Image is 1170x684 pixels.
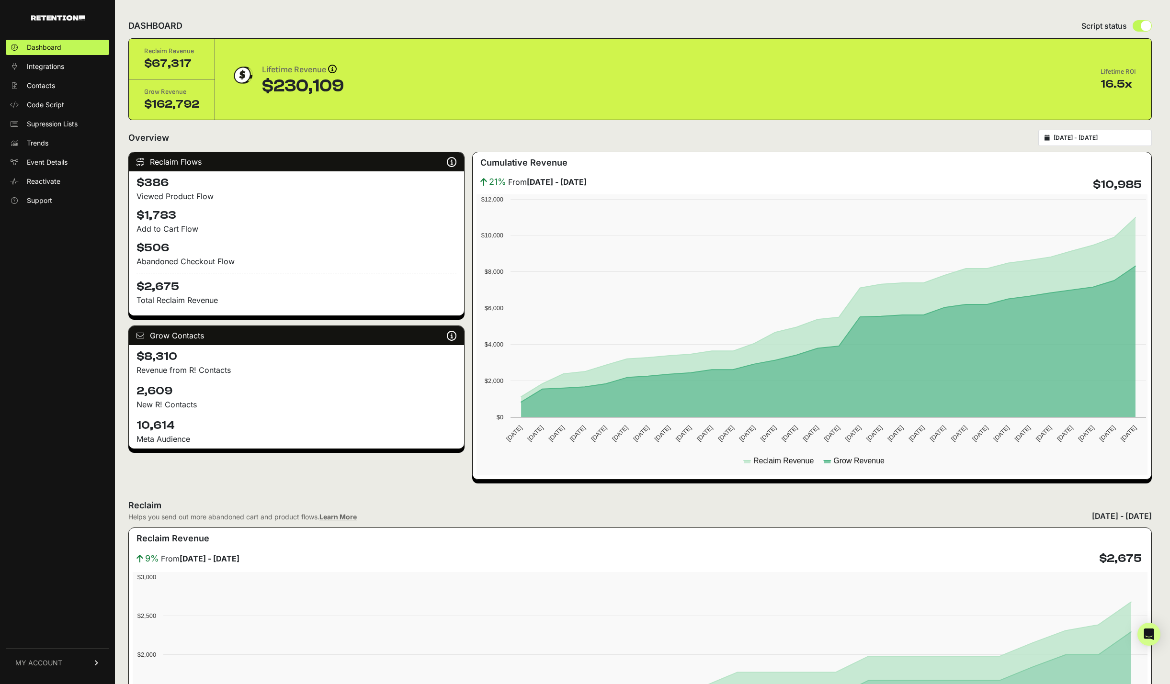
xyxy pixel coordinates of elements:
[27,119,78,129] span: Supression Lists
[632,424,650,443] text: [DATE]
[1013,424,1032,443] text: [DATE]
[527,177,587,187] strong: [DATE] - [DATE]
[128,19,182,33] h2: DASHBOARD
[27,138,48,148] span: Trends
[136,240,456,256] h4: $506
[1137,623,1160,646] div: Open Intercom Messenger
[1092,510,1152,522] div: [DATE] - [DATE]
[31,15,85,21] img: Retention.com
[865,424,884,443] text: [DATE]
[319,513,357,521] a: Learn More
[1099,551,1142,566] h4: $2,675
[136,175,456,191] h4: $386
[136,256,456,267] div: Abandoned Checkout Flow
[485,377,503,384] text: $2,000
[738,424,756,443] text: [DATE]
[6,648,109,677] a: MY ACCOUNT
[780,424,799,443] text: [DATE]
[907,424,926,443] text: [DATE]
[480,156,568,169] h3: Cumulative Revenue
[136,208,456,223] h4: $1,783
[547,424,566,443] text: [DATE]
[136,349,456,364] h4: $8,310
[136,433,456,445] div: Meta Audience
[822,424,841,443] text: [DATE]
[230,63,254,87] img: dollar-coin-05c43ed7efb7bc0c12610022525b4bbbb207c7efeef5aecc26f025e68dcafac9.png
[27,81,55,90] span: Contacts
[505,424,523,443] text: [DATE]
[1101,67,1136,77] div: Lifetime ROI
[136,191,456,202] div: Viewed Product Flow
[759,424,777,443] text: [DATE]
[6,135,109,151] a: Trends
[128,499,357,512] h2: Reclaim
[27,100,64,110] span: Code Script
[144,87,199,97] div: Grow Revenue
[833,457,885,465] text: Grow Revenue
[695,424,714,443] text: [DATE]
[161,553,239,564] span: From
[653,424,671,443] text: [DATE]
[262,77,344,96] div: $230,109
[568,424,587,443] text: [DATE]
[128,512,357,522] div: Helps you send out more abandoned cart and product flows.
[137,651,156,658] text: $2,000
[496,414,503,421] text: $0
[144,97,199,112] div: $162,792
[843,424,862,443] text: [DATE]
[6,78,109,93] a: Contacts
[27,196,52,205] span: Support
[262,63,344,77] div: Lifetime Revenue
[180,554,239,563] strong: [DATE] - [DATE]
[136,418,456,433] h4: 10,614
[485,304,503,312] text: $6,000
[27,157,68,167] span: Event Details
[489,175,506,189] span: 21%
[27,43,61,52] span: Dashboard
[6,155,109,170] a: Event Details
[136,273,456,294] h4: $2,675
[950,424,968,443] text: [DATE]
[27,177,60,186] span: Reactivate
[485,268,503,275] text: $8,000
[145,552,159,565] span: 9%
[481,196,503,203] text: $12,000
[611,424,629,443] text: [DATE]
[1077,424,1095,443] text: [DATE]
[886,424,905,443] text: [DATE]
[129,326,464,345] div: Grow Contacts
[801,424,820,443] text: [DATE]
[716,424,735,443] text: [DATE]
[971,424,989,443] text: [DATE]
[526,424,545,443] text: [DATE]
[6,40,109,55] a: Dashboard
[1056,424,1074,443] text: [DATE]
[1098,424,1116,443] text: [DATE]
[136,364,456,376] p: Revenue from R! Contacts
[6,97,109,112] a: Code Script
[136,223,456,235] div: Add to Cart Flow
[6,174,109,189] a: Reactivate
[136,532,209,545] h3: Reclaim Revenue
[144,56,199,71] div: $67,317
[136,383,456,399] h4: 2,609
[137,612,156,619] text: $2,500
[137,573,156,581] text: $3,000
[508,176,587,188] span: From
[481,232,503,239] text: $10,000
[6,116,109,132] a: Supression Lists
[6,193,109,208] a: Support
[136,294,456,306] p: Total Reclaim Revenue
[753,457,814,465] text: Reclaim Revenue
[128,131,169,145] h2: Overview
[590,424,608,443] text: [DATE]
[27,62,64,71] span: Integrations
[129,152,464,171] div: Reclaim Flows
[15,658,62,668] span: MY ACCOUNT
[1081,20,1127,32] span: Script status
[1119,424,1137,443] text: [DATE]
[6,59,109,74] a: Integrations
[136,399,456,410] p: New R! Contacts
[1034,424,1053,443] text: [DATE]
[485,341,503,348] text: $4,000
